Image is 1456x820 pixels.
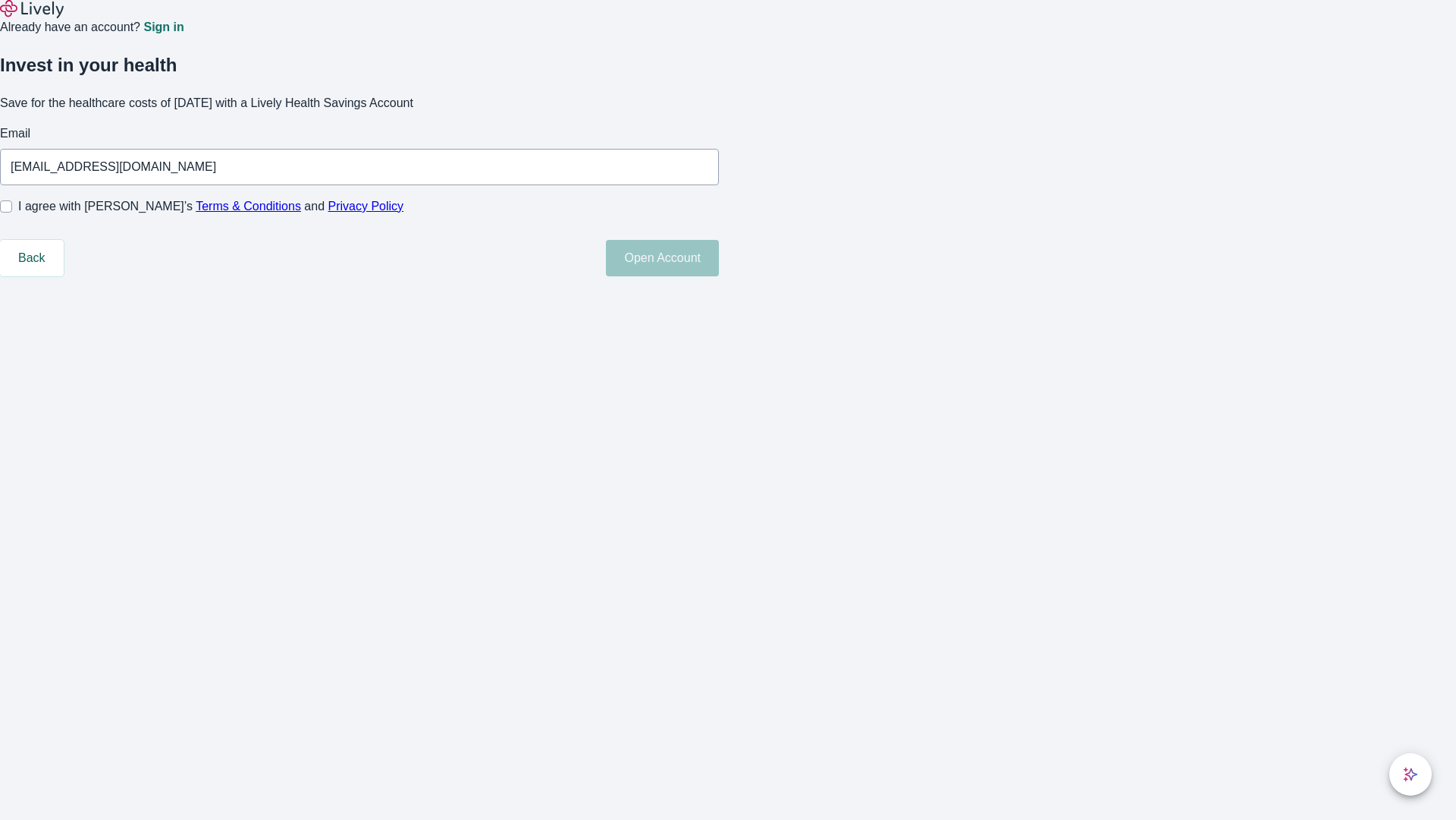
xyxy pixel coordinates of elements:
a: Terms & Conditions [196,200,301,213]
svg: Lively AI Assistant [1403,767,1418,782]
span: I agree with [PERSON_NAME]’s and [18,197,403,216]
a: Privacy Policy [328,200,404,213]
button: chat [1389,753,1432,796]
a: Sign in [143,21,184,33]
